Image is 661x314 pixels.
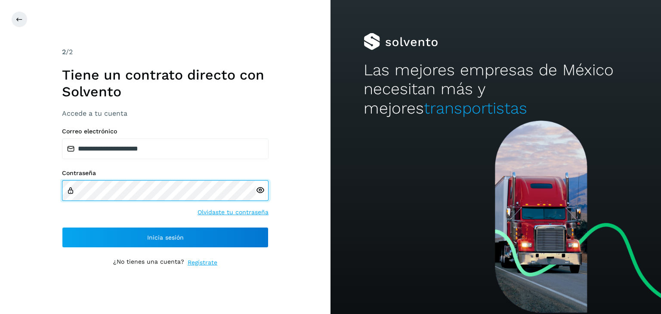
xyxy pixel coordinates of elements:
div: /2 [62,47,269,57]
a: Regístrate [188,258,217,267]
h2: Las mejores empresas de México necesitan más y mejores [364,61,628,118]
span: Inicia sesión [147,234,184,240]
h3: Accede a tu cuenta [62,109,269,117]
span: 2 [62,48,66,56]
span: transportistas [424,99,527,117]
label: Contraseña [62,169,269,177]
button: Inicia sesión [62,227,269,248]
p: ¿No tienes una cuenta? [113,258,184,267]
h1: Tiene un contrato directo con Solvento [62,67,269,100]
label: Correo electrónico [62,128,269,135]
a: Olvidaste tu contraseña [198,208,269,217]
